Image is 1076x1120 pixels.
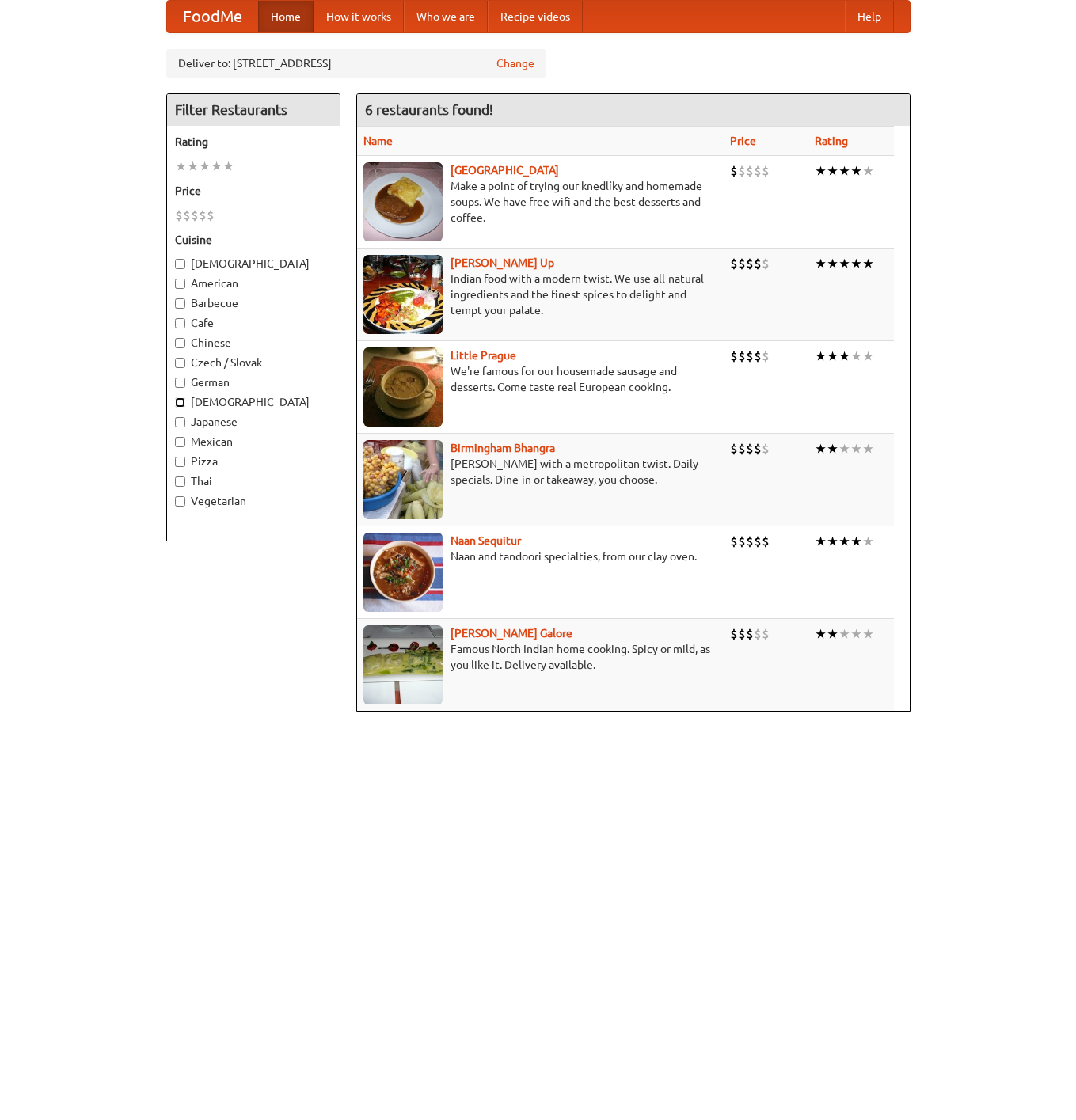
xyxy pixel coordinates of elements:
li: ★ [827,347,838,365]
li: ★ [815,255,827,272]
p: We're famous for our housemade sausage and desserts. Come taste real European cooking. [363,363,718,395]
a: Little Prague [451,349,516,362]
li: $ [746,440,754,457]
a: Naan Sequitur [451,534,521,547]
input: Mexican [175,437,185,447]
li: $ [730,347,738,365]
li: $ [762,255,770,272]
li: ★ [199,158,211,175]
li: $ [738,533,746,550]
li: ★ [827,625,838,643]
li: $ [207,207,215,224]
p: Famous North Indian home cooking. Spicy or mild, as you like it. Delivery available. [363,641,718,673]
input: Pizza [175,457,185,467]
label: Japanese [175,414,332,430]
li: $ [738,440,746,457]
li: $ [199,207,207,224]
label: Cafe [175,315,332,331]
img: currygalore.jpg [363,625,443,704]
b: [PERSON_NAME] Up [451,256,554,269]
img: czechpoint.jpg [363,162,443,241]
a: Name [363,135,393,147]
li: ★ [838,162,850,180]
li: $ [730,162,738,180]
li: ★ [211,158,222,175]
li: ★ [815,162,827,180]
li: $ [738,625,746,643]
li: ★ [838,533,850,550]
p: Make a point of trying our knedlíky and homemade soups. We have free wifi and the best desserts a... [363,178,718,226]
a: Recipe videos [488,1,583,32]
li: $ [746,255,754,272]
li: $ [754,162,762,180]
li: ★ [827,162,838,180]
li: $ [746,162,754,180]
li: ★ [838,255,850,272]
li: $ [738,347,746,365]
a: Price [730,135,756,147]
input: Barbecue [175,298,185,309]
li: $ [762,440,770,457]
li: ★ [222,158,234,175]
label: [DEMOGRAPHIC_DATA] [175,394,332,410]
p: [PERSON_NAME] with a metropolitan twist. Daily specials. Dine-in or takeaway, you choose. [363,456,718,488]
li: ★ [815,440,827,457]
a: Who we are [404,1,488,32]
li: $ [762,347,770,365]
li: ★ [187,158,199,175]
label: Thai [175,473,332,489]
li: $ [754,625,762,643]
a: FoodMe [167,1,258,32]
input: Thai [175,476,185,487]
a: Help [845,1,894,32]
a: Birmingham Bhangra [451,442,555,454]
li: ★ [850,255,862,272]
li: $ [738,255,746,272]
ng-pluralize: 6 restaurants found! [365,102,493,117]
h5: Price [175,183,332,199]
a: Change [496,55,534,71]
li: ★ [850,440,862,457]
a: [PERSON_NAME] Galore [451,627,572,640]
label: German [175,374,332,390]
li: $ [762,162,770,180]
li: $ [730,255,738,272]
li: ★ [827,440,838,457]
li: $ [730,625,738,643]
label: American [175,275,332,291]
li: ★ [862,347,874,365]
h4: Filter Restaurants [167,94,340,126]
img: bhangra.jpg [363,440,443,519]
h5: Rating [175,134,332,150]
li: $ [746,347,754,365]
li: $ [738,162,746,180]
label: Vegetarian [175,493,332,509]
div: Deliver to: [STREET_ADDRESS] [166,49,546,78]
p: Naan and tandoori specialties, from our clay oven. [363,549,718,564]
li: $ [730,440,738,457]
input: Cafe [175,318,185,328]
input: [DEMOGRAPHIC_DATA] [175,397,185,408]
a: Rating [815,135,848,147]
label: Chinese [175,335,332,351]
li: ★ [838,625,850,643]
li: ★ [827,533,838,550]
li: $ [754,533,762,550]
li: ★ [862,162,874,180]
img: curryup.jpg [363,255,443,334]
label: Pizza [175,454,332,469]
li: $ [175,207,183,224]
input: [DEMOGRAPHIC_DATA] [175,259,185,269]
img: littleprague.jpg [363,347,443,427]
li: ★ [815,625,827,643]
li: $ [191,207,199,224]
li: $ [754,255,762,272]
input: Chinese [175,338,185,348]
input: American [175,279,185,289]
label: Mexican [175,434,332,450]
li: ★ [862,533,874,550]
li: ★ [815,533,827,550]
li: ★ [175,158,187,175]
